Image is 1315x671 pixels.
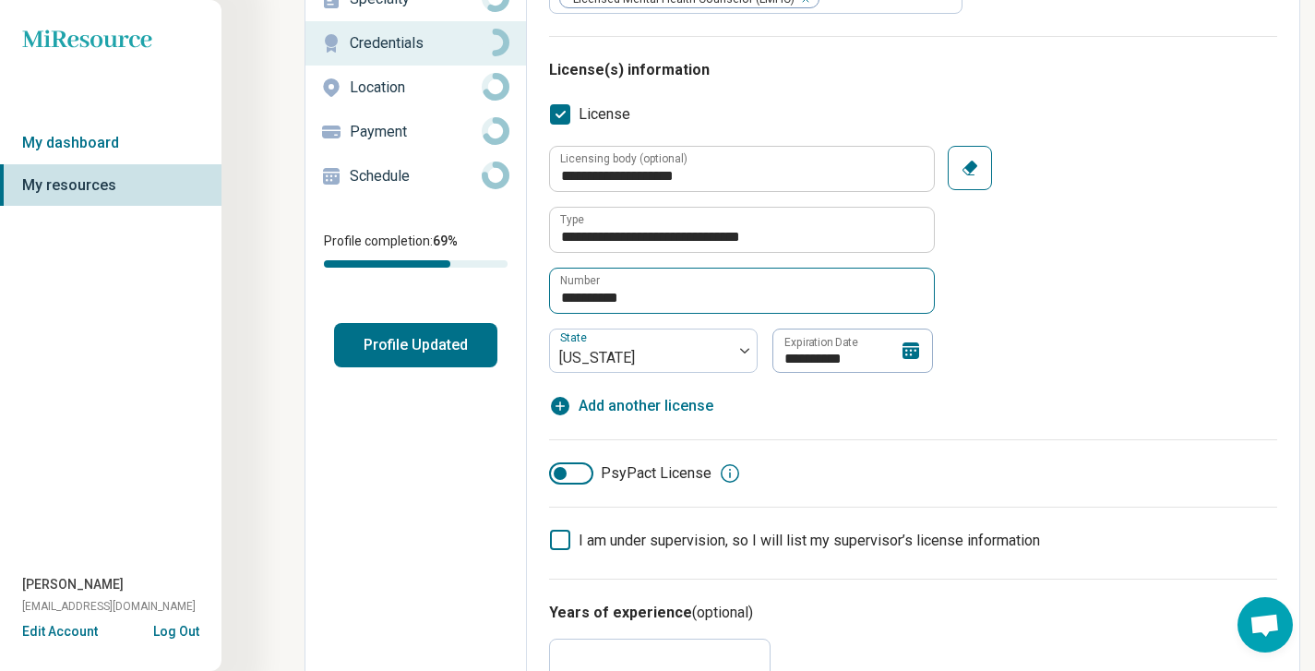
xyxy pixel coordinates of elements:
button: Add another license [549,395,713,417]
span: License [579,103,630,126]
button: Profile Updated [334,323,497,367]
div: Profile completion [324,260,508,268]
h3: Years of experience [549,602,1277,624]
label: State [560,331,591,344]
p: Credentials [350,32,482,54]
span: Add another license [579,395,713,417]
label: Type [560,214,584,225]
span: (optional) [692,604,753,621]
p: Location [350,77,482,99]
div: Profile completion: [305,221,526,279]
button: Log Out [153,622,199,637]
a: Payment [305,110,526,154]
a: Open chat [1237,597,1293,653]
a: Credentials [305,21,526,66]
span: 69 % [433,234,458,248]
a: Schedule [305,154,526,198]
p: Schedule [350,165,482,187]
input: credential.licenses.0.name [550,208,934,252]
label: Number [560,275,600,286]
label: PsyPact License [549,462,711,485]
p: Payment [350,121,482,143]
span: [PERSON_NAME] [22,575,124,594]
h3: License(s) information [549,59,1277,81]
span: I am under supervision, so I will list my supervisor’s license information [579,532,1040,549]
span: [EMAIL_ADDRESS][DOMAIN_NAME] [22,598,196,615]
button: Edit Account [22,622,98,641]
label: Licensing body (optional) [560,153,687,164]
a: Location [305,66,526,110]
